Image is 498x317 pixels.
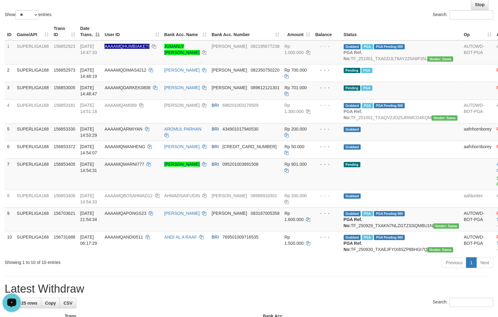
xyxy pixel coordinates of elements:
[223,235,259,240] span: Copy 769501009716535 to clipboard
[105,85,150,90] span: AAAAMQDARKEK0808
[462,190,494,207] td: aafduntev
[462,207,494,231] td: AUTOWD-BOT-PGA
[164,103,200,108] a: [PERSON_NAME]
[462,141,494,158] td: aafnhornborey
[212,127,219,131] span: BRI
[54,162,75,167] span: 156853405
[476,257,493,268] a: Next
[105,211,146,216] span: AAAAMQAPONGS23
[315,67,339,73] div: - - -
[344,211,361,216] span: Grabbed
[5,40,14,65] td: 1
[14,190,51,207] td: SUPERLIGA168
[251,44,279,49] span: Copy 082195677238 to clipboard
[251,211,279,216] span: Copy 083167005358 to clipboard
[361,86,372,91] span: Marked by aafheankoy
[344,50,362,61] b: PGA Ref. No:
[285,44,304,55] span: Rp 1.000.000
[54,144,75,149] span: 156853372
[344,235,361,240] span: Grabbed
[432,115,458,121] span: Vendor URL: https://trx31.1velocity.biz
[251,193,277,198] span: Copy 08986910301 to clipboard
[51,23,78,40] th: Trans ID: activate to sort column ascending
[54,193,75,198] span: 156853408
[462,231,494,255] td: AUTOWD-BOT-PGA
[105,44,149,49] span: Nama rekening ada tanda titik/strip, harap diedit
[466,257,477,268] a: 1
[433,10,493,19] label: Search:
[315,234,339,240] div: - - -
[5,283,493,295] h1: Latest Withdraw
[80,85,97,96] span: [DATE] 14:48:47
[45,301,56,306] span: Copy
[209,23,282,40] th: Bank Acc. Number: activate to sort column ascending
[105,127,142,131] span: AAAAMQARMIYAN
[251,85,279,90] span: Copy 089612121301 to clipboard
[14,23,51,40] th: Game/API: activate to sort column ascending
[462,23,494,40] th: Op: activate to sort column ascending
[450,298,493,307] input: Search:
[361,68,372,73] span: Marked by aafheankoy
[341,23,462,40] th: Status
[212,44,247,49] span: [PERSON_NAME]
[212,68,247,73] span: [PERSON_NAME]
[223,144,277,149] span: Copy 177201002106533 to clipboard
[223,127,259,131] span: Copy 434901017940530 to clipboard
[344,109,362,120] b: PGA Ref. No:
[105,235,143,240] span: AAAAMQANDI0511
[282,23,313,40] th: Amount: activate to sort column ascending
[223,103,259,108] span: Copy 698201003179509 to clipboard
[374,211,405,216] span: PGA Pending
[164,162,200,167] a: [PERSON_NAME]
[362,103,373,108] span: Marked by aafsengchandara
[5,158,14,190] td: 7
[212,103,219,108] span: BRI
[5,141,14,158] td: 6
[80,103,97,114] span: [DATE] 14:51:18
[54,103,75,108] span: 156853181
[315,43,339,49] div: - - -
[164,68,200,73] a: [PERSON_NAME]
[5,123,14,141] td: 5
[362,235,373,240] span: Marked by aafromsomean
[285,193,307,198] span: Rp 200.000
[315,161,339,167] div: - - -
[80,193,97,204] span: [DATE] 14:54:33
[315,210,339,216] div: - - -
[341,207,462,231] td: TF_250929_TXAKN7NLZGTZSSQMBU1N
[315,126,339,132] div: - - -
[60,298,76,308] a: CSV
[223,162,259,167] span: Copy 095201003891508 to clipboard
[54,44,75,49] span: 156852923
[315,144,339,150] div: - - -
[344,241,362,252] b: PGA Ref. No:
[341,231,462,255] td: TF_250930_TXAEJFYIX8SZP86HGI7Q
[285,211,304,222] span: Rp 1.600.000
[344,217,362,228] b: PGA Ref. No:
[41,298,60,308] a: Copy
[462,123,494,141] td: aafnhornborey
[344,44,361,49] span: Grabbed
[362,211,373,216] span: Marked by aafchhiseyha
[14,207,51,231] td: SUPERLIGA168
[285,103,304,114] span: Rp 1.300.000
[164,235,197,240] a: ANDI AL A RAAF
[54,211,75,216] span: 156703621
[285,235,304,246] span: Rp 1.500.000
[80,162,97,173] span: [DATE] 14:54:31
[285,127,307,131] span: Rp 200.000
[80,127,97,138] span: [DATE] 14:53:29
[285,162,307,167] span: Rp 901.000
[427,247,453,252] span: Vendor URL: https://trx31.1velocity.biz
[54,85,75,90] span: 156853005
[14,123,51,141] td: SUPERLIGA168
[5,23,14,40] th: ID
[362,44,373,49] span: Marked by aafheankoy
[251,68,279,73] span: Copy 082350750220 to clipboard
[427,56,453,62] span: Vendor URL: https://trx31.1velocity.biz
[80,44,97,55] span: [DATE] 14:47:33
[14,231,51,255] td: SUPERLIGA168
[164,44,200,55] a: JUMANLY [PERSON_NAME]
[341,40,462,65] td: TF_251001_TXAGDJLT6AY225A6P35L
[212,162,219,167] span: BRI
